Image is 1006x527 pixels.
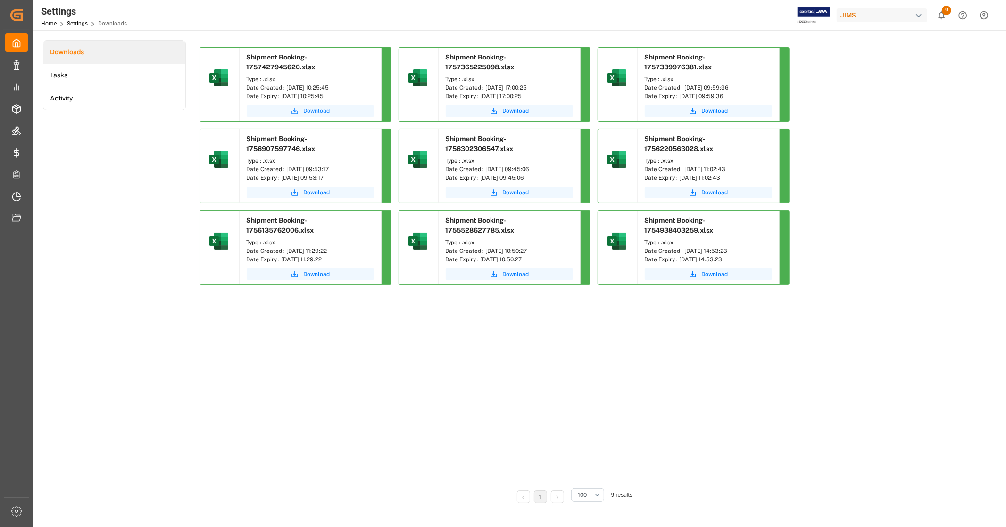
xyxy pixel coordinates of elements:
div: Date Created : [DATE] 17:00:25 [446,84,573,92]
button: Download [247,105,374,117]
button: JIMS [837,6,931,24]
button: open menu [571,488,604,502]
button: Download [446,105,573,117]
span: Download [702,270,728,278]
span: 9 [942,6,951,15]
span: 9 results [611,492,632,498]
span: Shipment Booking-1756220563028.xlsx [645,135,714,152]
button: Download [247,268,374,280]
a: Activity [43,87,185,110]
a: Tasks [43,64,185,87]
div: Date Expiry : [DATE] 11:02:43 [645,174,772,182]
span: Download [702,107,728,115]
div: Date Expiry : [DATE] 10:25:45 [247,92,374,100]
a: 1 [539,494,542,501]
img: microsoft-excel-2019--v1.png [407,148,429,171]
div: Type : .xlsx [645,75,772,84]
div: Date Created : [DATE] 09:53:17 [247,165,374,174]
div: Date Expiry : [DATE] 09:53:17 [247,174,374,182]
span: Shipment Booking-1757365225098.xlsx [446,53,515,71]
div: Date Expiry : [DATE] 10:50:27 [446,255,573,264]
span: Shipment Booking-1754938403259.xlsx [645,217,714,234]
div: Date Expiry : [DATE] 14:53:23 [645,255,772,264]
img: microsoft-excel-2019--v1.png [606,67,628,89]
img: microsoft-excel-2019--v1.png [606,148,628,171]
img: microsoft-excel-2019--v1.png [407,230,429,252]
div: Type : .xlsx [446,238,573,247]
span: Shipment Booking-1756135762006.xlsx [247,217,314,234]
span: Download [304,270,330,278]
div: Type : .xlsx [645,238,772,247]
button: Download [645,105,772,117]
div: JIMS [837,8,927,22]
span: Shipment Booking-1757427945620.xlsx [247,53,316,71]
button: Download [446,268,573,280]
span: Shipment Booking-1756907597746.xlsx [247,135,316,152]
div: Date Expiry : [DATE] 17:00:25 [446,92,573,100]
img: microsoft-excel-2019--v1.png [208,67,230,89]
span: Download [304,107,330,115]
li: Previous Page [517,490,530,503]
span: Shipment Booking-1756302306547.xlsx [446,135,514,152]
div: Date Expiry : [DATE] 09:59:36 [645,92,772,100]
div: Date Created : [DATE] 09:45:06 [446,165,573,174]
img: Exertis%20JAM%20-%20Email%20Logo.jpg_1722504956.jpg [798,7,830,24]
div: Type : .xlsx [247,238,374,247]
img: microsoft-excel-2019--v1.png [208,230,230,252]
button: Download [645,268,772,280]
span: Download [503,107,529,115]
div: Date Created : [DATE] 10:25:45 [247,84,374,92]
span: Shipment Booking-1757339976381.xlsx [645,53,712,71]
a: Settings [67,20,88,27]
img: microsoft-excel-2019--v1.png [407,67,429,89]
img: microsoft-excel-2019--v1.png [208,148,230,171]
a: Downloads [43,41,185,64]
button: Download [645,187,772,198]
img: microsoft-excel-2019--v1.png [606,230,628,252]
button: show 9 new notifications [931,5,952,26]
div: Date Created : [DATE] 11:29:22 [247,247,374,255]
div: Type : .xlsx [645,157,772,165]
span: Download [304,188,330,197]
a: Home [41,20,57,27]
div: Type : .xlsx [446,75,573,84]
div: Settings [41,4,127,18]
div: Type : .xlsx [446,157,573,165]
span: 100 [578,491,587,499]
button: Download [446,187,573,198]
li: Next Page [551,490,564,503]
li: 1 [534,490,547,503]
span: Shipment Booking-1755528627785.xlsx [446,217,515,234]
span: Download [503,188,529,197]
div: Date Created : [DATE] 10:50:27 [446,247,573,255]
div: Date Expiry : [DATE] 11:29:22 [247,255,374,264]
button: Download [247,187,374,198]
div: Date Created : [DATE] 14:53:23 [645,247,772,255]
div: Date Expiry : [DATE] 09:45:06 [446,174,573,182]
span: Download [702,188,728,197]
button: Help Center [952,5,973,26]
div: Date Created : [DATE] 09:59:36 [645,84,772,92]
span: Download [503,270,529,278]
div: Type : .xlsx [247,157,374,165]
div: Date Created : [DATE] 11:02:43 [645,165,772,174]
div: Type : .xlsx [247,75,374,84]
